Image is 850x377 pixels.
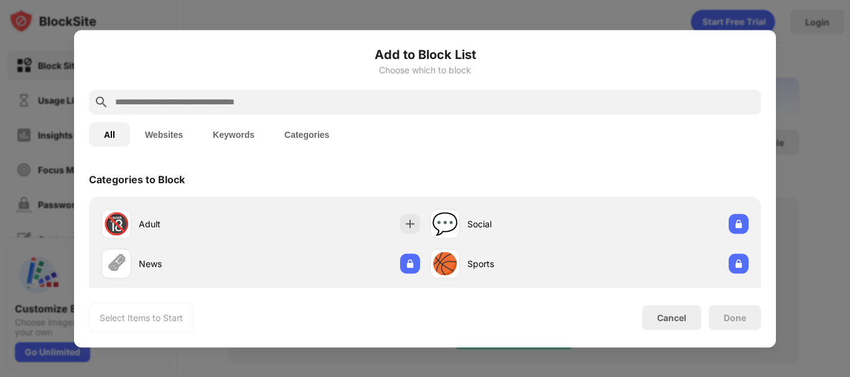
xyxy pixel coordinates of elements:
div: Cancel [657,312,686,323]
div: Categories to Block [89,173,185,185]
div: Social [467,217,589,230]
div: Sports [467,257,589,270]
div: 🏀 [432,251,458,276]
div: 🔞 [103,211,129,237]
button: Keywords [198,122,269,147]
button: Categories [269,122,344,147]
h6: Add to Block List [89,45,761,63]
div: News [139,257,261,270]
div: Adult [139,217,261,230]
div: Done [724,312,746,322]
button: Websites [130,122,198,147]
button: All [89,122,130,147]
div: 💬 [432,211,458,237]
div: Select Items to Start [100,311,183,324]
div: Choose which to block [89,65,761,75]
div: 🗞 [106,251,127,276]
img: search.svg [94,94,109,109]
